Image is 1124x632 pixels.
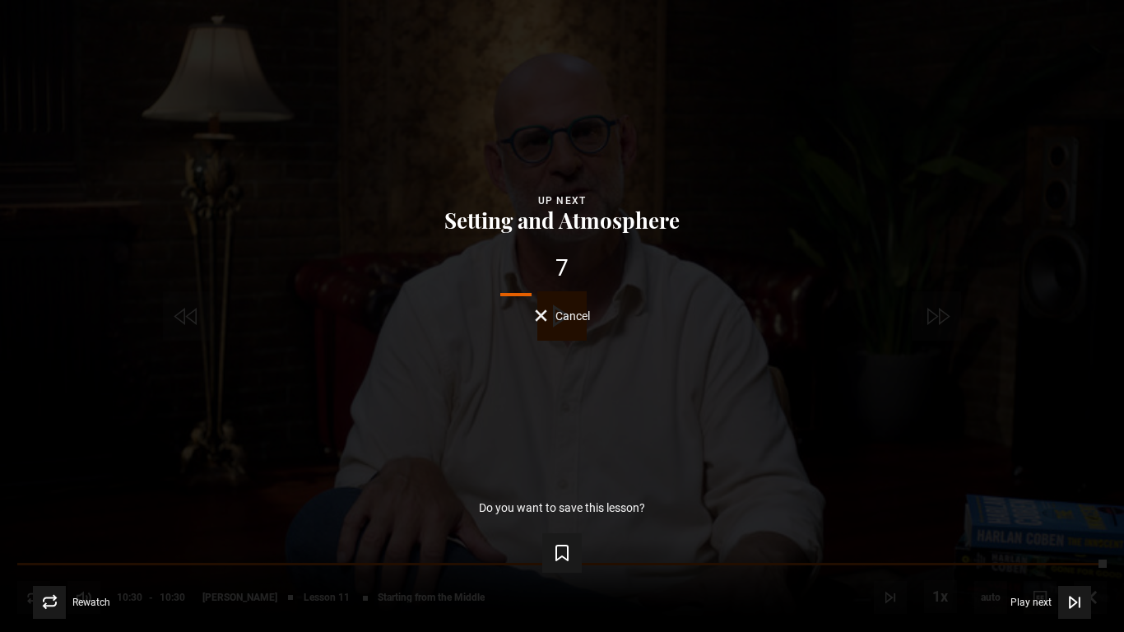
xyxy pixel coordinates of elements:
button: Play next [1010,586,1091,619]
span: Play next [1010,597,1052,607]
div: 7 [26,257,1098,280]
span: Cancel [555,310,590,322]
div: Up next [26,193,1098,209]
button: Rewatch [33,586,110,619]
button: Cancel [535,309,590,322]
p: Do you want to save this lesson? [479,502,645,513]
span: Rewatch [72,597,110,607]
button: Setting and Atmosphere [439,209,685,232]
